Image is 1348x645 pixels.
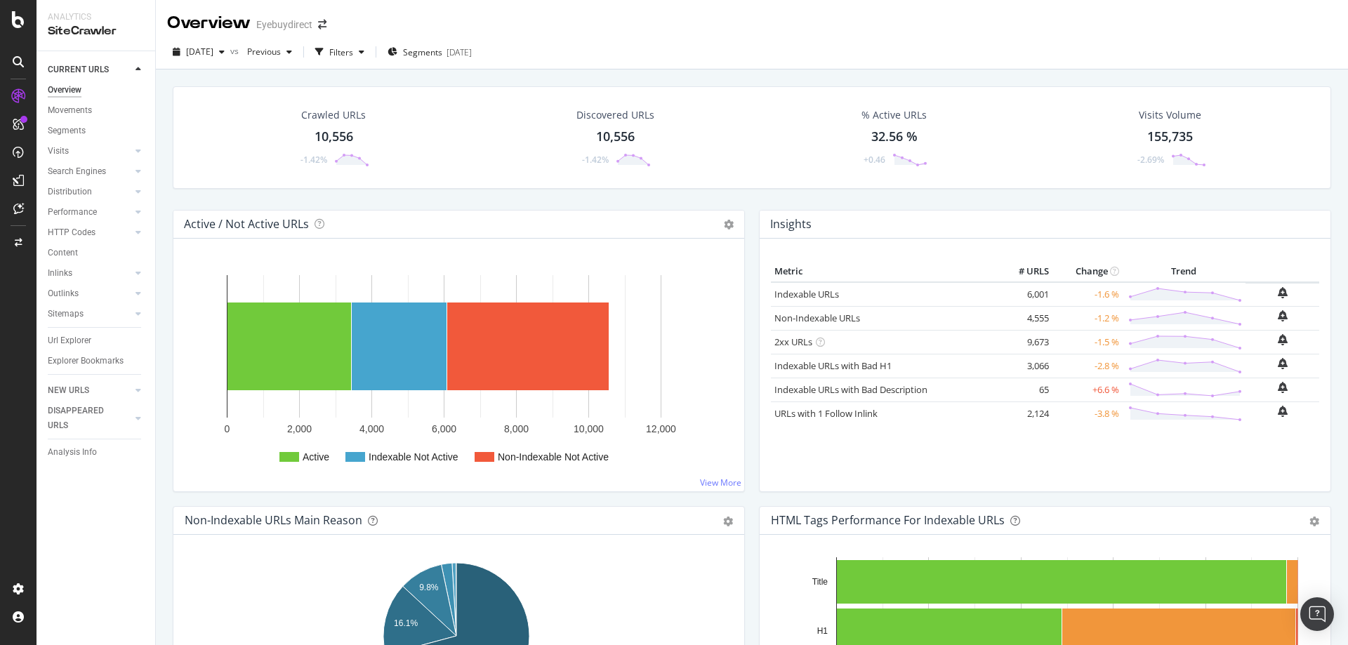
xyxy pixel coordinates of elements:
[48,103,92,118] div: Movements
[812,577,828,587] text: Title
[48,62,109,77] div: CURRENT URLS
[48,354,124,368] div: Explorer Bookmarks
[861,108,927,122] div: % Active URLs
[184,215,309,234] h4: Active / Not Active URLs
[48,62,131,77] a: CURRENT URLS
[301,108,366,122] div: Crawled URLs
[242,41,298,63] button: Previous
[646,423,676,434] text: 12,000
[498,451,609,463] text: Non-Indexable Not Active
[724,220,734,230] i: Options
[48,103,145,118] a: Movements
[596,128,635,146] div: 10,556
[48,124,86,138] div: Segments
[1137,154,1164,166] div: -2.69%
[48,383,131,398] a: NEW URLS
[1147,128,1193,146] div: 155,735
[48,266,131,281] a: Inlinks
[774,312,860,324] a: Non-Indexable URLs
[48,185,131,199] a: Distribution
[48,144,69,159] div: Visits
[185,261,728,480] svg: A chart.
[1278,358,1288,369] div: bell-plus
[48,246,78,260] div: Content
[185,513,362,527] div: Non-Indexable URLs Main Reason
[1052,261,1123,282] th: Change
[774,359,892,372] a: Indexable URLs with Bad H1
[582,154,609,166] div: -1.42%
[48,266,72,281] div: Inlinks
[48,404,119,433] div: DISAPPEARED URLS
[1309,517,1319,526] div: gear
[771,261,996,282] th: Metric
[576,108,654,122] div: Discovered URLs
[447,46,472,58] div: [DATE]
[723,517,733,526] div: gear
[382,41,477,63] button: Segments[DATE]
[48,246,145,260] a: Content
[48,83,81,98] div: Overview
[48,333,91,348] div: Url Explorer
[871,128,918,146] div: 32.56 %
[1300,597,1334,631] div: Open Intercom Messenger
[700,477,741,488] a: View More
[48,83,145,98] a: Overview
[996,261,1052,282] th: # URLS
[1052,330,1123,354] td: -1.5 %
[287,423,312,434] text: 2,000
[318,20,326,29] div: arrow-right-arrow-left
[329,46,353,58] div: Filters
[774,383,927,396] a: Indexable URLs with Bad Description
[504,423,529,434] text: 8,000
[310,41,370,63] button: Filters
[1278,310,1288,321] div: bell-plus
[996,401,1052,425] td: 2,124
[167,41,230,63] button: [DATE]
[48,185,92,199] div: Distribution
[864,154,885,166] div: +0.46
[1052,306,1123,330] td: -1.2 %
[774,407,878,420] a: URLs with 1 Follow Inlink
[48,164,131,179] a: Search Engines
[369,451,458,463] text: Indexable Not Active
[403,46,442,58] span: Segments
[1139,108,1201,122] div: Visits Volume
[242,46,281,58] span: Previous
[1052,282,1123,307] td: -1.6 %
[48,383,89,398] div: NEW URLS
[48,124,145,138] a: Segments
[303,451,329,463] text: Active
[186,46,213,58] span: 2025 Sep. 14th
[48,23,144,39] div: SiteCrawler
[996,282,1052,307] td: 6,001
[817,626,828,636] text: H1
[774,288,839,300] a: Indexable URLs
[770,215,812,234] h4: Insights
[1278,287,1288,298] div: bell-plus
[48,225,95,240] div: HTTP Codes
[48,333,145,348] a: Url Explorer
[48,205,131,220] a: Performance
[1052,401,1123,425] td: -3.8 %
[1278,406,1288,417] div: bell-plus
[230,45,242,57] span: vs
[432,423,456,434] text: 6,000
[359,423,384,434] text: 4,000
[996,354,1052,378] td: 3,066
[225,423,230,434] text: 0
[1052,354,1123,378] td: -2.8 %
[1278,382,1288,393] div: bell-plus
[419,583,439,592] text: 9.8%
[256,18,312,32] div: Eyebuydirect
[996,330,1052,354] td: 9,673
[774,335,812,348] a: 2xx URLs
[48,225,131,240] a: HTTP Codes
[48,205,97,220] div: Performance
[48,286,79,301] div: Outlinks
[300,154,327,166] div: -1.42%
[1123,261,1245,282] th: Trend
[394,618,418,628] text: 16.1%
[48,11,144,23] div: Analytics
[996,306,1052,330] td: 4,555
